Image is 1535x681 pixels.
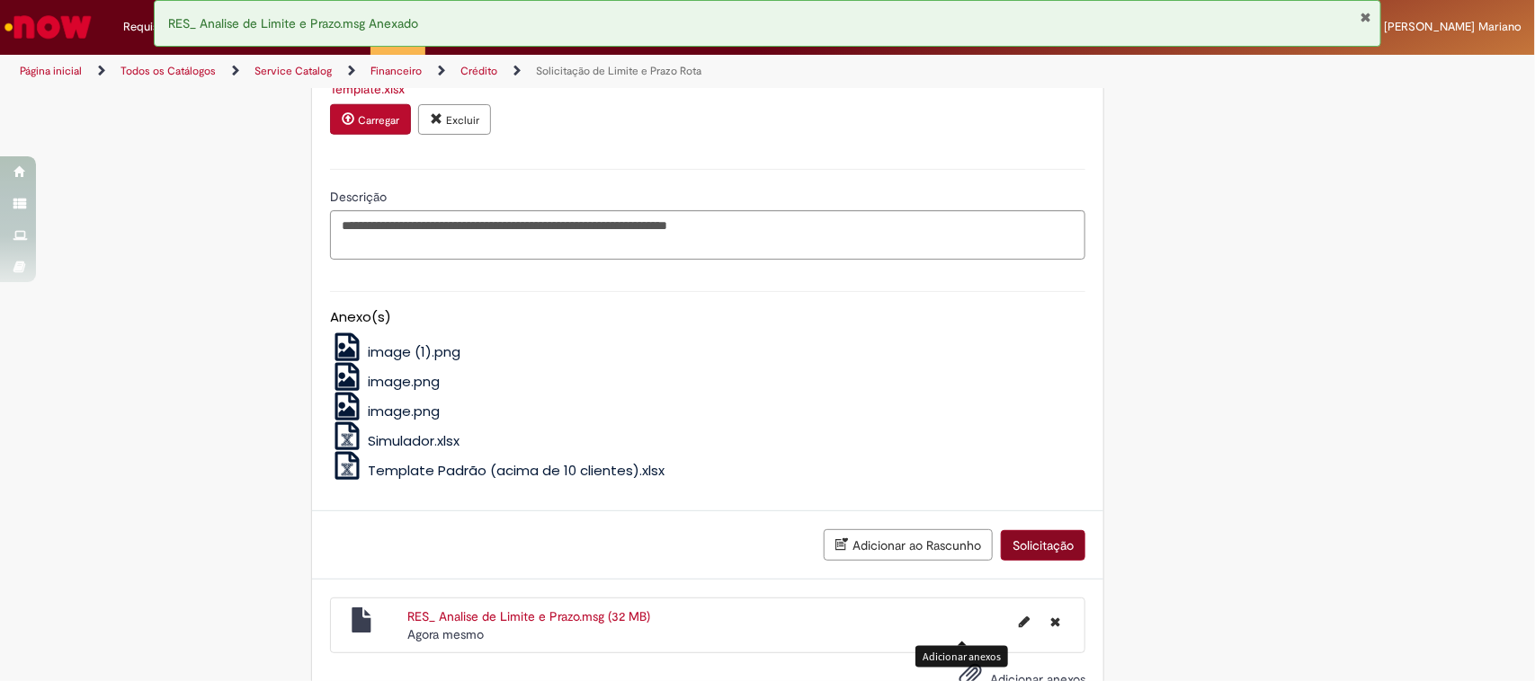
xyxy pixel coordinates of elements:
a: Template Padrão (acima de 10 clientes).xlsx [330,461,665,480]
small: Carregar [358,113,399,128]
span: Template Padrão (acima de 10 clientes).xlsx [368,461,665,480]
a: Financeiro [370,64,422,78]
span: RES_ Analise de Limite e Prazo.msg Anexado [168,15,418,31]
a: image.png [330,372,440,391]
button: Adicionar ao Rascunho [824,529,993,561]
span: Simulador.xlsx [368,431,460,450]
span: [PERSON_NAME] Mariano [1384,19,1522,34]
textarea: Descrição [330,210,1085,260]
button: Excluir anexo Template.xlsx [418,104,491,135]
a: Service Catalog [254,64,332,78]
h5: Anexo(s) [330,310,1085,325]
span: image.png [368,372,440,391]
button: Solicitação [1001,530,1085,561]
a: Crédito [460,64,497,78]
a: RES_ Analise de Limite e Prazo.msg (32 MB) [407,608,650,624]
small: Excluir [446,113,479,128]
span: image.png [368,402,440,420]
span: Agora mesmo [407,626,484,642]
a: image.png [330,402,440,420]
a: Todos os Catálogos [120,64,216,78]
button: Editar nome de arquivo RES_ Analise de Limite e Prazo.msg [1008,607,1040,636]
a: Simulador.xlsx [330,431,460,450]
a: Página inicial [20,64,82,78]
button: Fechar Notificação [1360,10,1371,24]
a: image (1).png [330,342,460,361]
time: 29/08/2025 13:53:29 [407,626,484,642]
ul: Trilhas de página [13,55,1010,88]
a: Download de Template.xlsx [330,81,405,97]
button: Excluir RES_ Analise de Limite e Prazo.msg [1040,607,1071,636]
a: Solicitação de Limite e Prazo Rota [536,64,701,78]
img: ServiceNow [2,9,94,45]
span: image (1).png [368,342,460,361]
span: Requisições [123,18,186,36]
span: Descrição [330,189,390,205]
button: Carregar anexo de Anexo Required [330,104,411,135]
div: Adicionar anexos [915,646,1008,667]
